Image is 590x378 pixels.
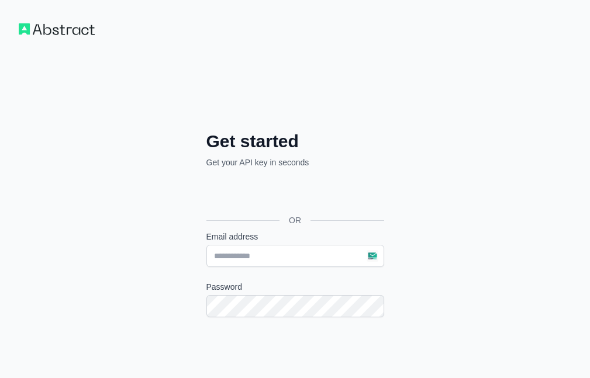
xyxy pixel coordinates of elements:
[206,131,384,152] h2: Get started
[201,181,388,207] iframe: Sign in with Google Button
[19,23,95,35] img: Workflow
[206,231,384,242] label: Email address
[206,157,384,168] p: Get your API key in seconds
[206,331,384,377] iframe: reCAPTCHA
[280,214,310,226] span: OR
[206,281,384,293] label: Password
